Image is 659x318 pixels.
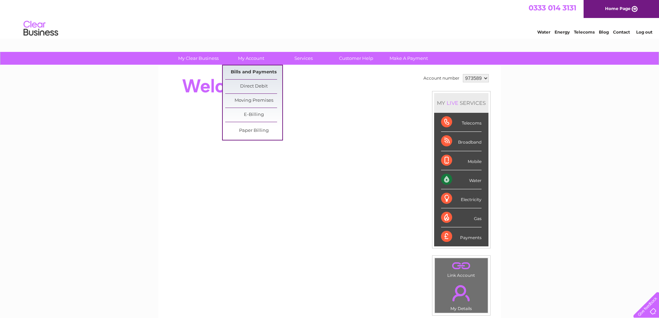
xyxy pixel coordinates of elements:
[437,281,486,305] a: .
[328,52,385,65] a: Customer Help
[222,52,280,65] a: My Account
[537,29,550,35] a: Water
[441,151,482,170] div: Mobile
[441,170,482,189] div: Water
[599,29,609,35] a: Blog
[613,29,630,35] a: Contact
[445,100,460,106] div: LIVE
[225,80,282,93] a: Direct Debit
[529,3,576,12] a: 0333 014 3131
[441,132,482,151] div: Broadband
[434,93,488,113] div: MY SERVICES
[225,124,282,138] a: Paper Billing
[225,65,282,79] a: Bills and Payments
[441,189,482,208] div: Electricity
[434,258,488,280] td: Link Account
[166,4,493,34] div: Clear Business is a trading name of Verastar Limited (registered in [GEOGRAPHIC_DATA] No. 3667643...
[23,18,58,39] img: logo.png
[434,279,488,313] td: My Details
[574,29,595,35] a: Telecoms
[441,113,482,132] div: Telecoms
[441,227,482,246] div: Payments
[170,52,227,65] a: My Clear Business
[225,94,282,108] a: Moving Premises
[422,72,461,84] td: Account number
[275,52,332,65] a: Services
[225,108,282,122] a: E-Billing
[437,260,486,272] a: .
[380,52,437,65] a: Make A Payment
[441,208,482,227] div: Gas
[555,29,570,35] a: Energy
[636,29,652,35] a: Log out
